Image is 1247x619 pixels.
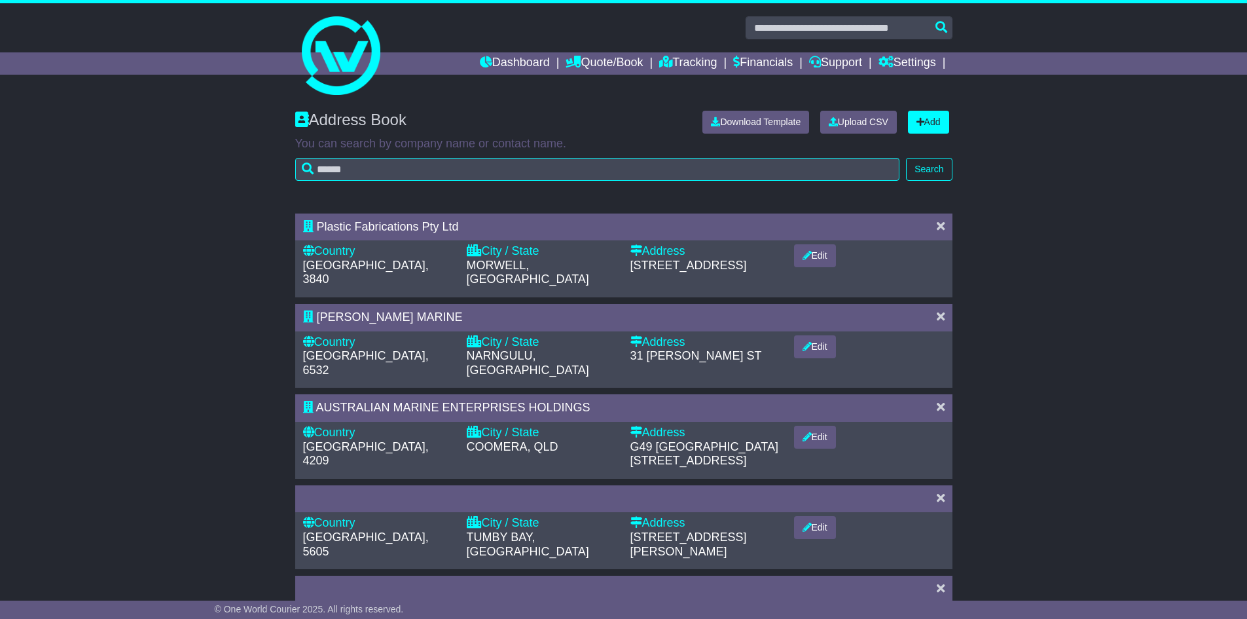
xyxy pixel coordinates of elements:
[303,440,429,468] span: [GEOGRAPHIC_DATA], 4209
[820,111,897,134] a: Upload CSV
[289,111,693,134] div: Address Book
[303,531,429,558] span: [GEOGRAPHIC_DATA], 5605
[630,426,781,440] div: Address
[630,259,747,272] span: [STREET_ADDRESS]
[303,259,429,286] span: [GEOGRAPHIC_DATA], 3840
[467,259,589,286] span: MORWELL, [GEOGRAPHIC_DATA]
[295,137,952,151] p: You can search by company name or contact name.
[630,335,781,350] div: Address
[908,111,949,134] a: Add
[630,349,762,362] span: 31 [PERSON_NAME] ST
[794,516,836,539] button: Edit
[878,52,936,75] a: Settings
[303,349,429,377] span: [GEOGRAPHIC_DATA], 6532
[303,244,454,259] div: Country
[566,52,643,75] a: Quote/Book
[906,158,952,181] button: Search
[659,52,717,75] a: Tracking
[630,531,747,558] span: [STREET_ADDRESS][PERSON_NAME]
[303,426,454,440] div: Country
[794,244,836,267] button: Edit
[733,52,793,75] a: Financials
[467,531,589,558] span: TUMBY BAY, [GEOGRAPHIC_DATA]
[303,516,454,531] div: Country
[316,401,590,414] span: AUSTRALIAN MARINE ENTERPRISES HOLDINGS
[317,220,459,233] span: Plastic Fabrications Pty Ltd
[317,310,463,324] span: [PERSON_NAME] MARINE
[809,52,862,75] a: Support
[630,244,781,259] div: Address
[480,52,550,75] a: Dashboard
[467,440,558,453] span: COOMERA, QLD
[467,349,589,377] span: NARNGULU, [GEOGRAPHIC_DATA]
[794,426,836,449] button: Edit
[630,454,747,467] span: [STREET_ADDRESS]
[303,335,454,350] div: Country
[630,440,778,453] span: G49 [GEOGRAPHIC_DATA]
[630,516,781,531] div: Address
[794,335,836,358] button: Edit
[215,604,404,614] span: © One World Courier 2025. All rights reserved.
[467,335,617,350] div: City / State
[467,516,617,531] div: City / State
[467,244,617,259] div: City / State
[467,426,617,440] div: City / State
[702,111,809,134] a: Download Template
